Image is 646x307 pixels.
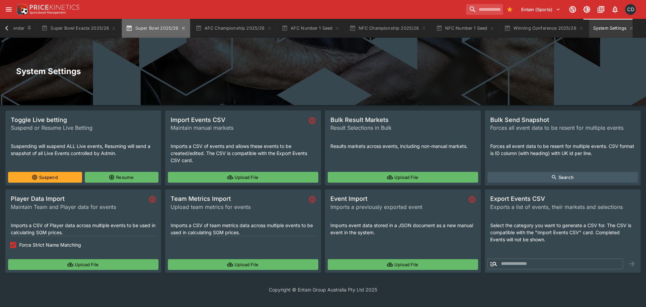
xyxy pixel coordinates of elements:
button: Documentation [595,3,607,16]
button: System Settings [589,19,638,38]
button: open drawer [3,3,15,16]
span: Suspend or Resume Live Betting [11,124,156,132]
span: Toggle Live betting [11,116,156,124]
button: Select Tenant [517,4,565,15]
input: search [466,4,503,15]
img: PriceKinetics [30,5,79,10]
img: Sportsbook Management [30,11,66,14]
button: Upload File [8,259,158,270]
button: Super Bowl Exacta 2025/26 [37,19,120,38]
button: NFC Championship 2025/26 [345,19,430,38]
span: Forces all event data to be resent for multiple events [490,124,635,132]
button: Cameron Duffy [623,2,638,17]
h2: System Settings [16,66,630,76]
span: Upload team metrics for events [171,203,306,211]
span: Result Selections in Bulk [330,124,475,132]
p: Suspending will suspend ALL Live events, Resuming will send a snapshot of all Live Events control... [11,143,156,157]
button: Upload File [328,172,478,183]
button: Suspend [8,172,82,183]
p: Select the category you want to generate a CSV for. The CSV is compatible with the "Import Events... [490,222,635,243]
button: Toggle light/dark mode [581,3,593,16]
img: PriceKinetics Logo [15,3,28,16]
span: Imports a previously exported event [330,203,466,211]
button: Winning Conference 2025/26 [500,19,587,38]
p: Imports event data stored in a JSON document as a new manual event in the system. [330,222,475,236]
button: Upload File [168,172,318,183]
p: Imports a CSV of Player data across multiple events to be used in calculating SGM prices. [11,222,156,236]
button: Super Bowl 2025/26 [122,19,190,38]
button: Bookmarks [504,4,515,15]
button: AFC Number 1 Seed [278,19,344,38]
p: Imports a CSV of team metrics data across multiple events to be used in calculating SGM prices. [171,222,316,236]
span: Event Import [330,195,466,203]
button: Connected to PK [567,3,579,16]
button: Search [488,172,638,183]
button: Upload File [168,259,318,270]
p: Forces all event data to be resent for multiple events. CSV format is ID column (with heading) wi... [490,143,635,157]
span: Import Events CSV [171,116,306,124]
span: Exports a list of events, their markets and selections [490,203,635,211]
div: Cameron Duffy [625,4,636,15]
span: Bulk Result Markets [330,116,475,124]
p: Results markets across events, including non-manual markets. [330,143,475,150]
span: Player Data Import [11,195,146,203]
button: Notifications [609,3,621,16]
span: Maintain manual markets [171,124,306,132]
span: Bulk Send Snapshot [490,116,635,124]
span: Force Strict Name Matching [19,241,81,248]
span: Export Events CSV [490,195,635,203]
button: AFC Championship 2025/26 [191,19,276,38]
button: NFC Number 1 Seed [432,19,499,38]
button: Upload File [328,259,478,270]
button: Resume [85,172,159,183]
p: Imports a CSV of events and allows these events to be created/edited. The CSV is compatible with ... [171,143,316,164]
span: Maintain Team and Player data for events [11,203,146,211]
span: Team Metrics Import [171,195,306,203]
